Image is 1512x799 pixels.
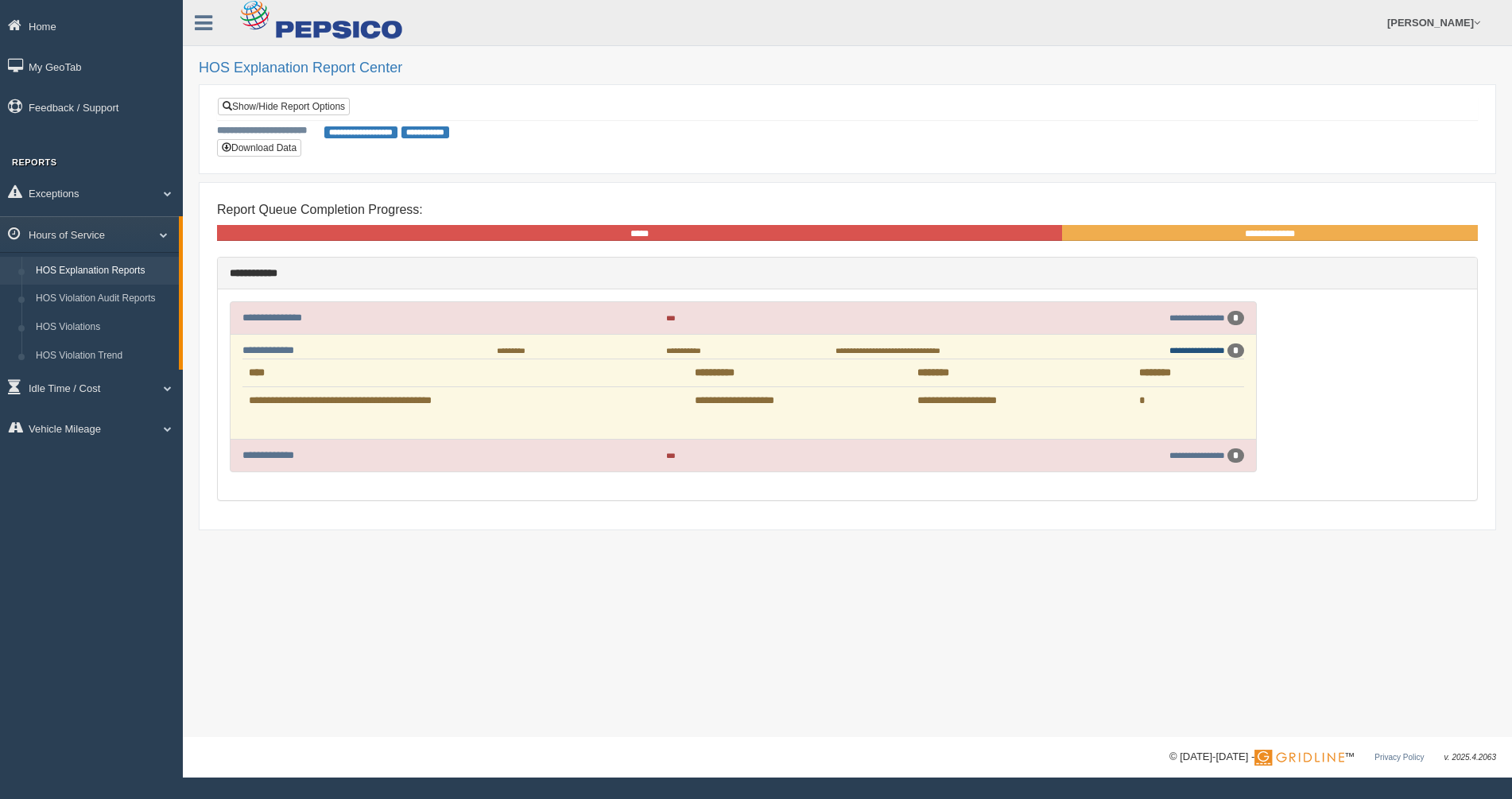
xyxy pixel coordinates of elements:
[29,285,179,313] a: HOS Violation Audit Reports
[1169,749,1496,766] div: © [DATE]-[DATE] - ™
[1374,753,1424,762] a: Privacy Policy
[199,60,1496,76] h2: HOS Explanation Report Center
[29,257,179,285] a: HOS Explanation Reports
[218,98,350,115] a: Show/Hide Report Options
[1444,753,1496,762] span: v. 2025.4.2063
[217,139,301,157] button: Download Data
[29,342,179,370] a: HOS Violation Trend
[1254,750,1344,766] img: Gridline
[29,313,179,342] a: HOS Violations
[217,203,1478,217] h4: Report Queue Completion Progress:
